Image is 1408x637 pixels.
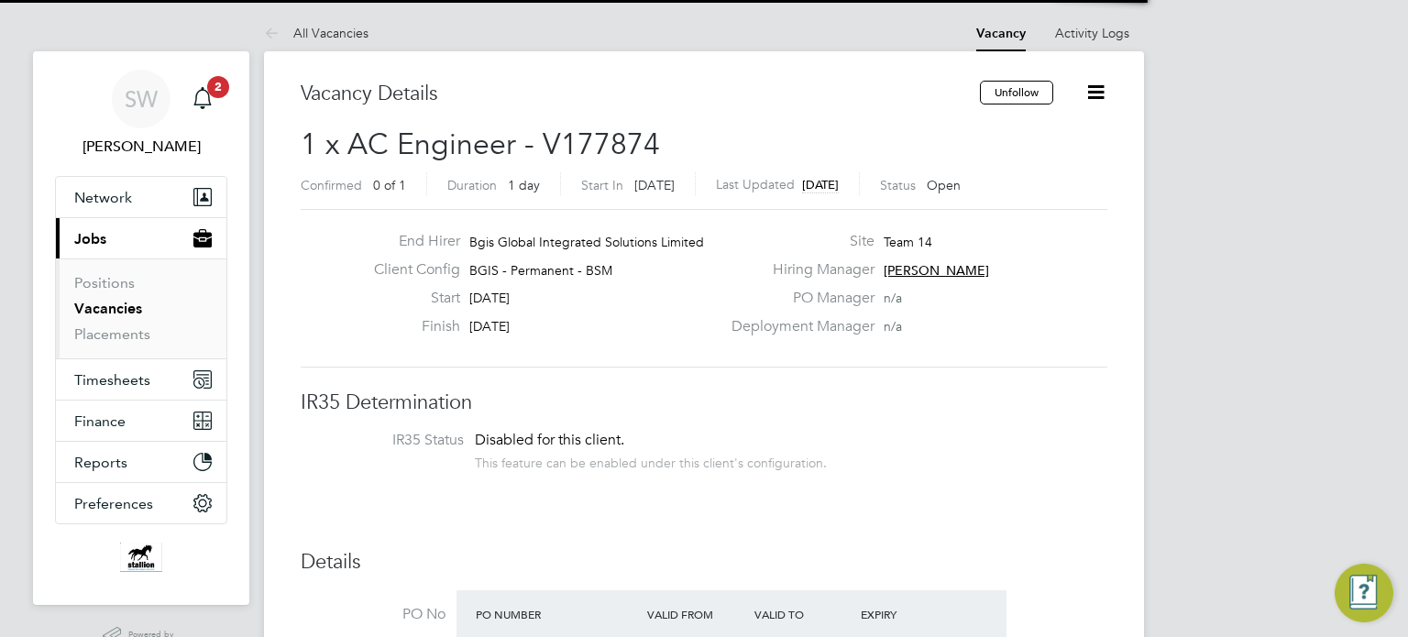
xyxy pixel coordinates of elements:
span: 2 [207,76,229,98]
span: Network [74,189,132,206]
div: Expiry [856,598,963,631]
span: Bgis Global Integrated Solutions Limited [469,234,704,250]
span: 1 day [508,177,540,193]
button: Preferences [56,483,226,523]
label: Status [880,177,916,193]
div: Jobs [56,258,226,358]
span: Preferences [74,495,153,512]
button: Finance [56,401,226,441]
span: Steve West [55,136,227,158]
label: Client Config [359,260,460,280]
a: Placements [74,325,150,343]
a: Vacancy [976,26,1026,41]
a: Activity Logs [1055,25,1129,41]
span: n/a [884,318,902,335]
span: [DATE] [634,177,675,193]
span: [PERSON_NAME] [884,262,989,279]
span: Team 14 [884,234,932,250]
a: Vacancies [74,300,142,317]
label: Hiring Manager [720,260,874,280]
label: Start [359,289,460,308]
img: stallionrecruitment-logo-retina.png [120,543,162,572]
label: IR35 Status [319,431,464,450]
span: Disabled for this client. [475,431,624,449]
button: Network [56,177,226,217]
span: SW [125,87,158,111]
h3: Details [301,549,1107,576]
label: PO Manager [720,289,874,308]
a: All Vacancies [264,25,368,41]
button: Reports [56,442,226,482]
button: Engage Resource Center [1335,564,1393,622]
div: Valid From [643,598,750,631]
label: Site [720,232,874,251]
a: 2 [184,70,221,128]
span: Reports [74,454,127,471]
span: 1 x AC Engineer - V177874 [301,126,660,162]
label: Confirmed [301,177,362,193]
h3: IR35 Determination [301,390,1107,416]
div: PO Number [471,598,643,631]
label: Last Updated [716,176,795,192]
nav: Main navigation [33,51,249,605]
label: Finish [359,317,460,336]
span: [DATE] [469,318,510,335]
a: Go to home page [55,543,227,572]
span: Finance [74,412,126,430]
span: Timesheets [74,371,150,389]
div: This feature can be enabled under this client's configuration. [475,450,827,471]
button: Timesheets [56,359,226,400]
label: End Hirer [359,232,460,251]
button: Jobs [56,218,226,258]
span: BGIS - Permanent - BSM [469,262,612,279]
span: [DATE] [469,290,510,306]
span: Open [927,177,961,193]
div: Valid To [750,598,857,631]
label: Duration [447,177,497,193]
button: Unfollow [980,81,1053,104]
span: 0 of 1 [373,177,406,193]
span: n/a [884,290,902,306]
span: [DATE] [802,177,839,192]
a: Positions [74,274,135,291]
span: Jobs [74,230,106,247]
a: SW[PERSON_NAME] [55,70,227,158]
h3: Vacancy Details [301,81,980,107]
label: Deployment Manager [720,317,874,336]
label: Start In [581,177,623,193]
label: PO No [301,605,445,624]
